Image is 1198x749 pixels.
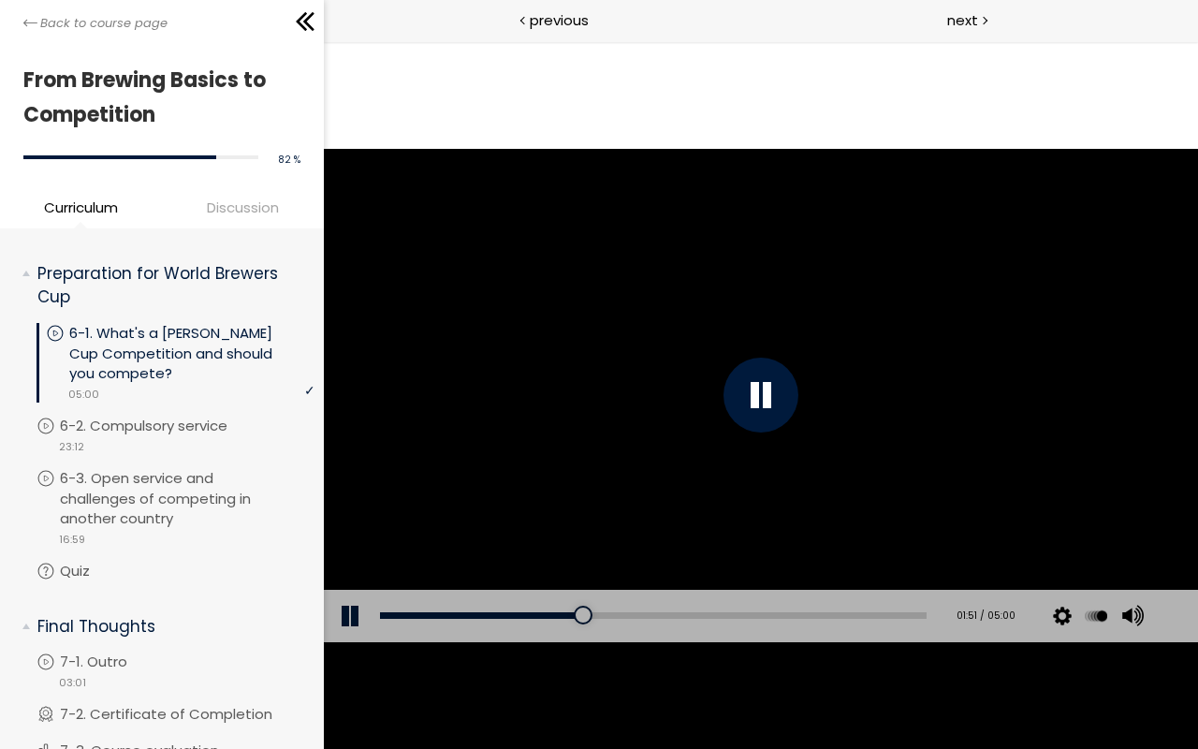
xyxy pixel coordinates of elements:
span: previous [530,9,589,31]
button: Play back rate [758,549,786,601]
p: Preparation for World Brewers Cup [37,262,300,308]
p: 6-1. What's a [PERSON_NAME] Cup Competition and should you compete? [69,323,314,384]
a: Back to course page [23,14,168,33]
span: Back to course page [40,14,168,33]
button: Volume [792,549,820,601]
button: Video quality [724,549,752,601]
p: 6-2. Compulsory service [60,416,265,436]
p: Final Thoughts [37,615,300,639]
span: 05:00 [68,387,99,403]
span: Discussion [167,197,319,218]
div: Change playback rate [755,549,789,601]
span: 23:12 [59,439,84,455]
span: 82 % [278,153,300,167]
h1: From Brewing Basics to Competition [23,63,291,133]
span: Curriculum [44,197,118,218]
span: next [947,9,978,31]
div: 01:51 / 05:00 [620,567,692,582]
